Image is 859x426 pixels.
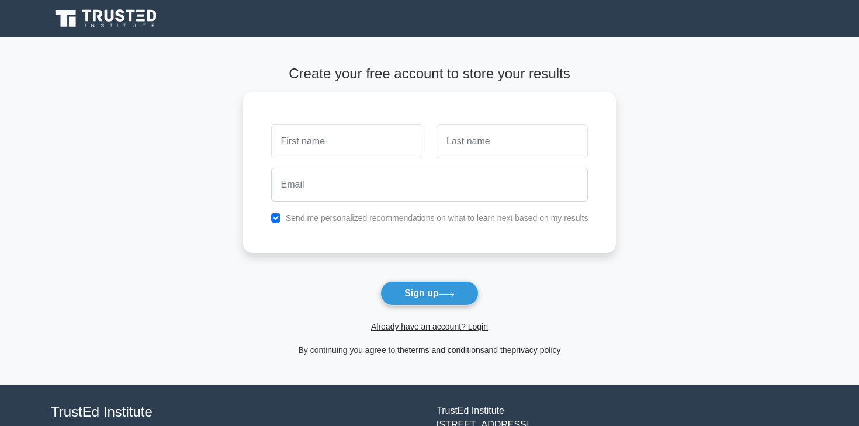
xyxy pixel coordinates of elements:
[51,404,422,421] h4: TrustEd Institute
[271,124,422,158] input: First name
[437,124,588,158] input: Last name
[243,65,616,82] h4: Create your free account to store your results
[286,213,588,223] label: Send me personalized recommendations on what to learn next based on my results
[236,343,624,357] div: By continuing you agree to the and the
[380,281,479,306] button: Sign up
[271,168,588,202] input: Email
[512,345,561,355] a: privacy policy
[409,345,484,355] a: terms and conditions
[371,322,488,331] a: Already have an account? Login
